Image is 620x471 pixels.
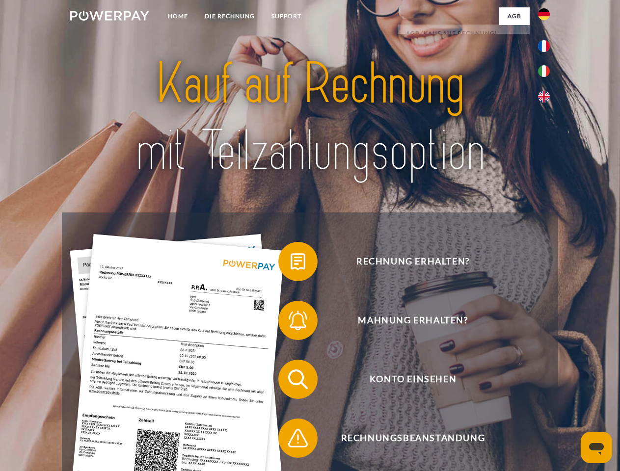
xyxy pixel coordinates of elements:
[70,11,149,21] img: logo-powerpay-white.svg
[160,7,196,25] a: Home
[286,367,310,392] img: qb_search.svg
[499,7,530,25] a: agb
[581,432,612,463] iframe: Schaltfläche zum Öffnen des Messaging-Fensters
[286,249,310,274] img: qb_bill.svg
[286,308,310,333] img: qb_bell.svg
[278,301,534,340] button: Mahnung erhalten?
[538,8,550,20] img: de
[263,7,310,25] a: SUPPORT
[278,419,534,458] button: Rechnungsbeanstandung
[94,47,526,188] img: title-powerpay_de.svg
[293,242,533,281] span: Rechnung erhalten?
[293,301,533,340] span: Mahnung erhalten?
[538,40,550,52] img: fr
[278,242,534,281] button: Rechnung erhalten?
[538,91,550,103] img: en
[278,360,534,399] button: Konto einsehen
[196,7,263,25] a: DIE RECHNUNG
[293,419,533,458] span: Rechnungsbeanstandung
[286,426,310,450] img: qb_warning.svg
[293,360,533,399] span: Konto einsehen
[398,25,530,42] a: AGB (Kauf auf Rechnung)
[538,65,550,77] img: it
